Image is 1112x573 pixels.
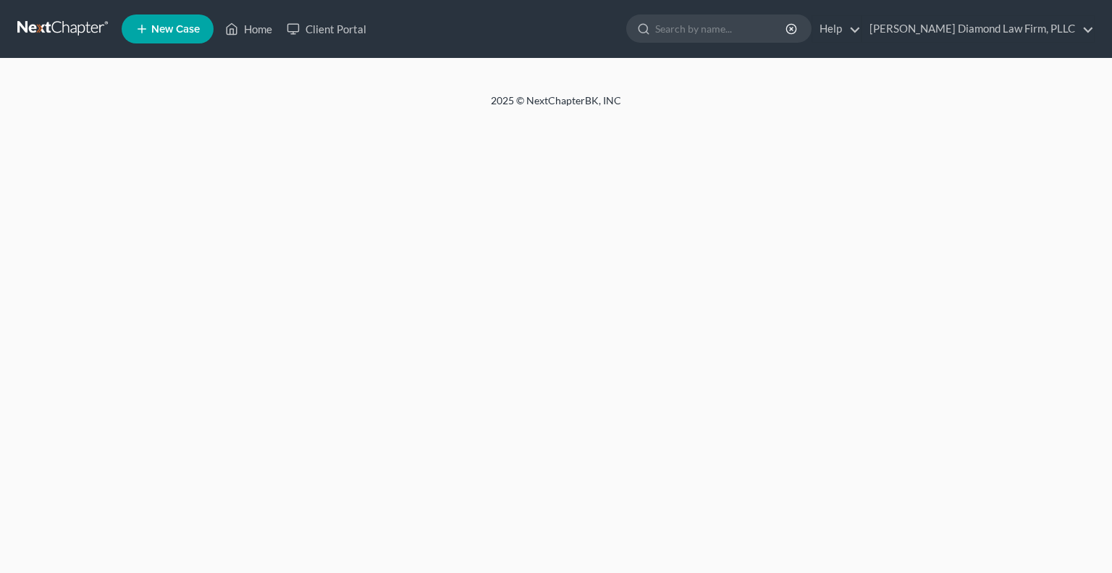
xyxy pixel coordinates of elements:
[279,16,374,42] a: Client Portal
[655,15,788,42] input: Search by name...
[218,16,279,42] a: Home
[812,16,861,42] a: Help
[151,24,200,35] span: New Case
[862,16,1094,42] a: [PERSON_NAME] Diamond Law Firm, PLLC
[143,93,969,120] div: 2025 © NextChapterBK, INC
